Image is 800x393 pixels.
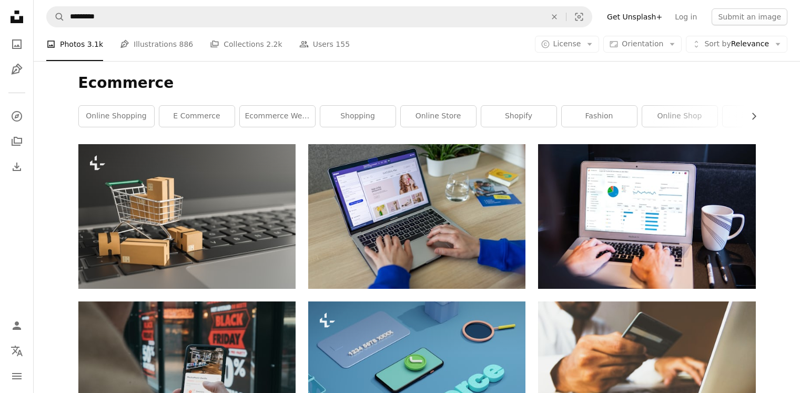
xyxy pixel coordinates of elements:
img: a person typing on a laptop on a table [308,144,525,289]
a: Collections 2.2k [210,27,282,61]
button: License [535,36,600,53]
h1: Ecommerce [78,74,756,93]
a: online shopping [79,106,154,127]
a: online store [401,106,476,127]
a: ecommerce website [240,106,315,127]
a: e commerce [159,106,235,127]
button: Search Unsplash [47,7,65,27]
a: a person typing on a laptop on a table [308,211,525,221]
a: Log in [669,8,703,25]
span: 155 [336,38,350,50]
button: Orientation [603,36,682,53]
button: scroll list to the right [744,106,756,127]
a: person using laptop computer holding card [538,369,755,378]
a: shopping [320,106,396,127]
button: Menu [6,366,27,387]
a: Photos [6,34,27,55]
a: shopify [481,106,556,127]
a: Collections [6,131,27,152]
span: License [553,39,581,48]
span: Orientation [622,39,663,48]
a: Get Unsplash+ [601,8,669,25]
a: Explore [6,106,27,127]
button: Sort byRelevance [686,36,787,53]
a: close up of shopping cart on top of computer keyboard with shipping boxes around it and copy spac... [78,211,296,221]
a: Log in / Sign up [6,315,27,336]
a: fashion [562,106,637,127]
a: Download History [6,156,27,177]
a: person using macbook pro on black table [538,211,755,221]
span: Relevance [704,39,769,49]
button: Clear [543,7,566,27]
a: Users 155 [299,27,350,61]
button: Submit an image [712,8,787,25]
a: Illustrations [6,59,27,80]
a: person holding black samsung android smartphone [78,369,296,379]
a: online shop [642,106,717,127]
span: Sort by [704,39,731,48]
a: website [723,106,798,127]
a: Illustrations 886 [120,27,193,61]
img: person using macbook pro on black table [538,144,755,289]
img: close up of shopping cart on top of computer keyboard with shipping boxes around it and copy spac... [78,144,296,289]
form: Find visuals sitewide [46,6,592,27]
span: 886 [179,38,194,50]
button: Visual search [566,7,592,27]
button: Language [6,340,27,361]
span: 2.2k [266,38,282,50]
